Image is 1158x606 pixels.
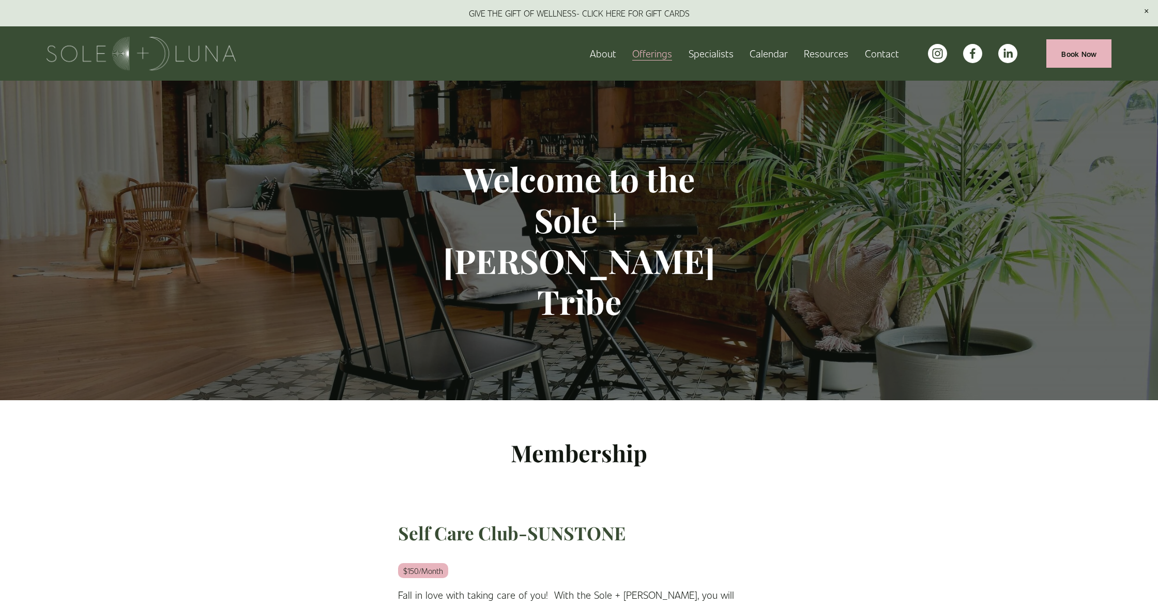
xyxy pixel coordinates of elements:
[804,46,848,62] span: Resources
[590,44,616,63] a: About
[689,44,734,63] a: Specialists
[632,44,672,63] a: folder dropdown
[998,44,1017,63] a: LinkedIn
[804,44,848,63] a: folder dropdown
[398,159,760,322] h1: Welcome to the Sole + [PERSON_NAME] Tribe
[928,44,947,63] a: instagram-unauth
[398,438,760,468] h2: Membership
[398,563,448,578] em: $150/Month
[632,46,672,62] span: Offerings
[750,44,788,63] a: Calendar
[963,44,982,63] a: facebook-unauth
[398,521,760,546] h3: Self Care Club-SUNSTONE
[47,37,236,70] img: Sole + Luna
[865,44,899,63] a: Contact
[1046,39,1111,68] a: Book Now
